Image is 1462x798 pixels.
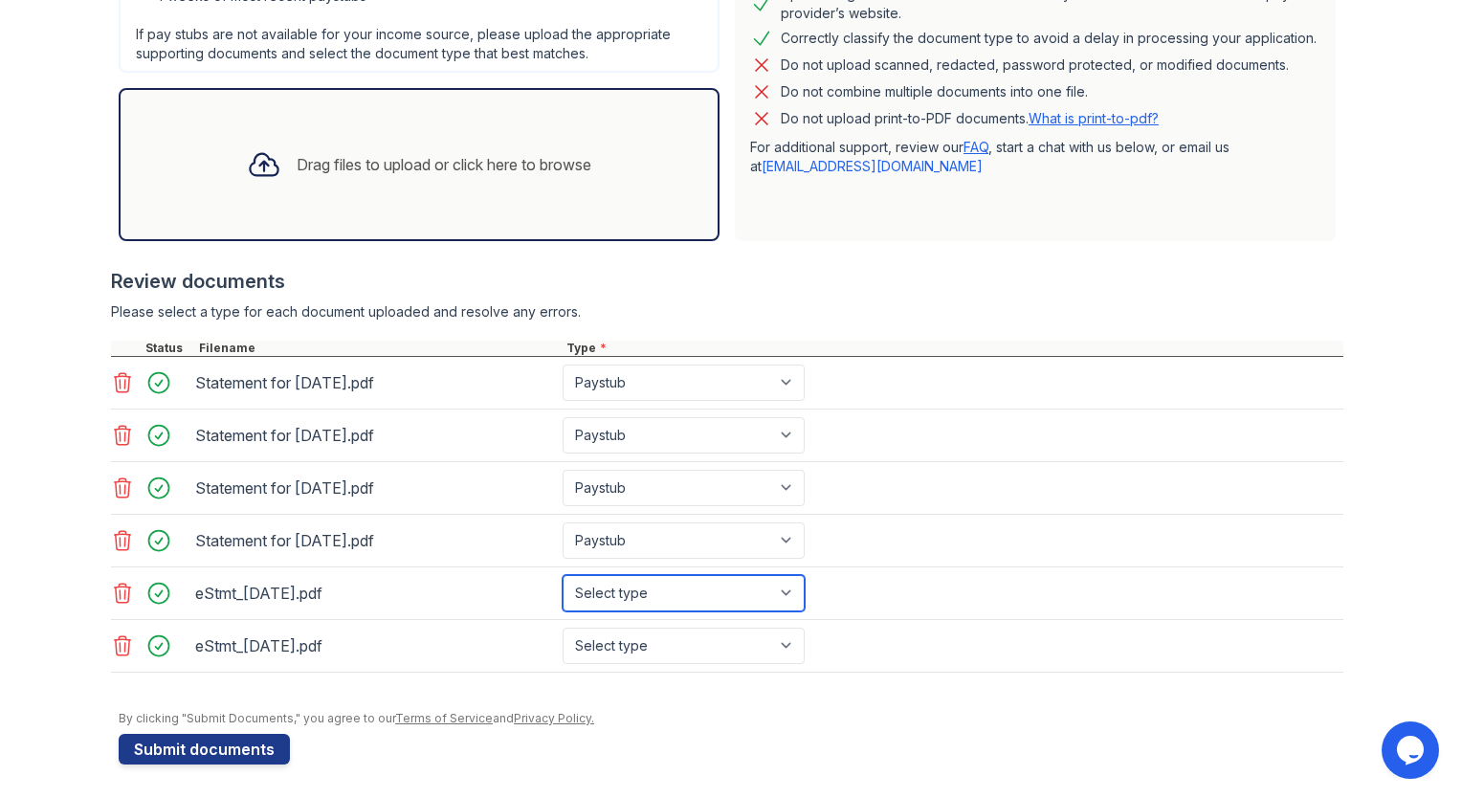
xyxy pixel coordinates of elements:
div: Statement for [DATE].pdf [195,473,555,503]
a: Privacy Policy. [514,711,594,725]
div: Filename [195,341,563,356]
div: By clicking "Submit Documents," you agree to our and [119,711,1343,726]
div: Statement for [DATE].pdf [195,525,555,556]
iframe: chat widget [1382,721,1443,779]
div: Correctly classify the document type to avoid a delay in processing your application. [781,27,1317,50]
div: Status [142,341,195,356]
div: eStmt_[DATE].pdf [195,631,555,661]
div: eStmt_[DATE].pdf [195,578,555,609]
a: What is print-to-pdf? [1029,110,1159,126]
div: Do not combine multiple documents into one file. [781,80,1088,103]
button: Submit documents [119,734,290,765]
div: Please select a type for each document uploaded and resolve any errors. [111,302,1343,321]
div: Do not upload scanned, redacted, password protected, or modified documents. [781,54,1289,77]
p: For additional support, review our , start a chat with us below, or email us at [750,138,1320,176]
div: Statement for [DATE].pdf [195,420,555,451]
p: Do not upload print-to-PDF documents. [781,109,1159,128]
a: [EMAIL_ADDRESS][DOMAIN_NAME] [762,158,983,174]
a: FAQ [964,139,988,155]
div: Drag files to upload or click here to browse [297,153,591,176]
div: Review documents [111,268,1343,295]
a: Terms of Service [395,711,493,725]
div: Type [563,341,1343,356]
div: Statement for [DATE].pdf [195,367,555,398]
